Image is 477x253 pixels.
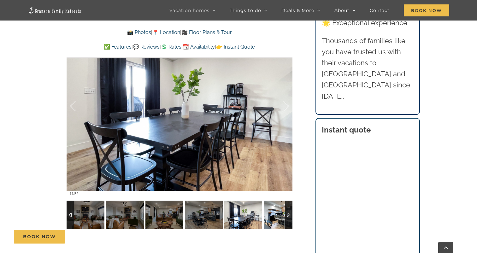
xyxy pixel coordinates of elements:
[404,4,449,16] span: Book Now
[322,35,414,102] p: Thousands of families like you have trusted us with their vacations to [GEOGRAPHIC_DATA] and [GEO...
[322,125,371,134] strong: Instant quote
[230,8,261,13] span: Things to do
[133,44,160,50] a: 💬 Reviews
[281,8,314,13] span: Deals & More
[67,43,292,51] p: | | | |
[127,29,151,35] a: 📸 Photos
[334,8,350,13] span: About
[67,201,104,229] img: 02-Wildflower-Lodge-at-Table-Rock-Lake-Branson-Family-Retreats-vacation-home-rental-1124-scaled.j...
[216,44,255,50] a: 👉 Instant Quote
[67,28,292,37] p: | |
[152,29,180,35] a: 📍 Location
[183,44,215,50] a: 📆 Availability
[185,201,223,229] img: 03-Wildflower-Lodge-at-Table-Rock-Lake-Branson-Family-Retreats-vacation-home-rental-1128-scaled.j...
[169,8,209,13] span: Vacation homes
[145,201,183,229] img: 02-Wildflower-Lodge-at-Table-Rock-Lake-Branson-Family-Retreats-vacation-home-rental-1126-scaled.j...
[104,44,132,50] a: ✅ Features
[23,234,56,239] span: Book Now
[28,7,81,14] img: Branson Family Retreats Logo
[224,201,262,229] img: 03-Wildflower-Lodge-at-Table-Rock-Lake-Branson-Family-Retreats-vacation-home-rental-1129-scaled.j...
[181,29,232,35] a: 🎥 Floor Plans & Tour
[264,201,302,229] img: 03-Wildflower-Lodge-at-Table-Rock-Lake-Branson-Family-Retreats-vacation-home-rental-1130-scaled.j...
[370,8,390,13] span: Contact
[106,201,144,229] img: 02-Wildflower-Lodge-at-Table-Rock-Lake-Branson-Family-Retreats-vacation-home-rental-1125-scaled.j...
[161,44,181,50] a: 💲 Rates
[14,230,65,244] a: Book Now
